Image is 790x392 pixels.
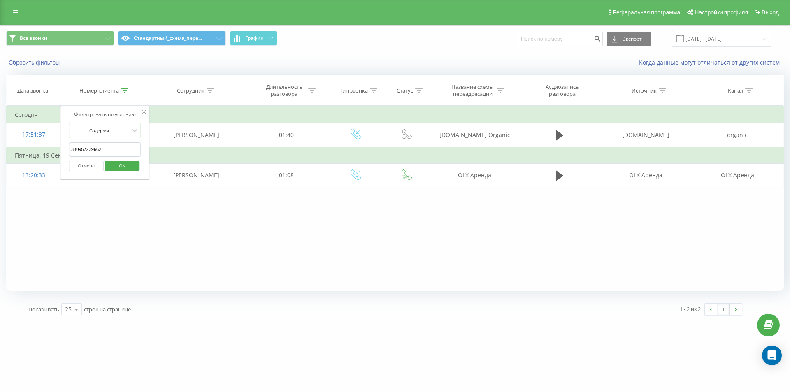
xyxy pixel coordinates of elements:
span: Все звонки [20,35,47,42]
div: Open Intercom Messenger [762,346,782,365]
span: Выход [762,9,779,16]
button: Отмена [69,161,104,171]
button: График [230,31,277,46]
span: Показывать [28,306,59,313]
div: 17:51:37 [15,127,52,143]
div: Фильтровать по условию [69,110,141,118]
span: Реферальная программа [613,9,680,16]
button: Экспорт [607,32,651,46]
td: [DOMAIN_NAME] Organic [430,123,518,147]
button: Сбросить фильтры [6,59,64,66]
div: Дата звонка [17,87,48,94]
div: Статус [397,87,413,94]
div: Длительность разговора [262,84,306,97]
span: График [245,35,263,41]
td: 01:40 [244,123,329,147]
div: Тип звонка [339,87,368,94]
td: [PERSON_NAME] [149,123,244,147]
div: 1 - 2 из 2 [680,305,701,313]
td: OLX Аренда [430,163,518,187]
button: Стандартный_схема_пере... [118,31,226,46]
span: Настройки профиля [695,9,748,16]
input: Введите значение [69,142,141,157]
a: 1 [717,304,730,315]
td: 01:08 [244,163,329,187]
div: Аудиозапись разговора [535,84,589,97]
td: Сегодня [7,107,784,123]
div: Номер клиента [79,87,119,94]
button: OK [105,161,140,171]
td: Пятница, 19 Сентября 2025 [7,147,784,164]
div: Канал [728,87,743,94]
input: Поиск по номеру [516,32,603,46]
td: OLX Аренда [692,163,783,187]
div: Название схемы переадресации [451,84,495,97]
td: [DOMAIN_NAME] [600,123,692,147]
div: Сотрудник [177,87,204,94]
a: Когда данные могут отличаться от других систем [639,58,784,66]
button: Все звонки [6,31,114,46]
td: organic [692,123,783,147]
div: Источник [632,87,657,94]
td: [PERSON_NAME] [149,163,244,187]
span: OK [111,159,134,172]
span: строк на странице [84,306,131,313]
td: OLX Аренда [600,163,692,187]
div: 13:20:33 [15,167,52,183]
div: 25 [65,305,72,313]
